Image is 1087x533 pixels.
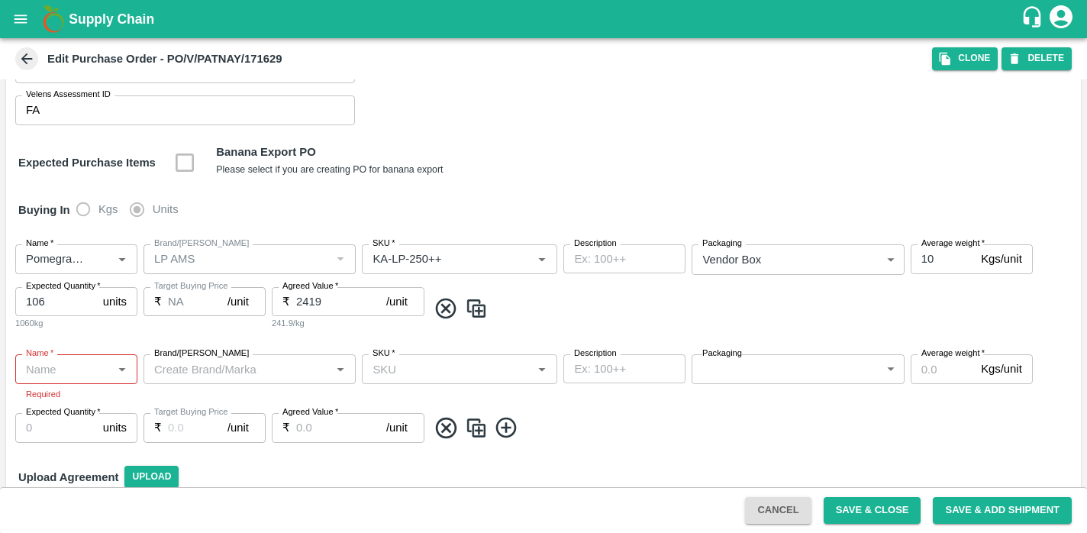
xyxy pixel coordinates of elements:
[574,347,617,360] label: Description
[282,280,338,292] label: Agreed Value
[981,250,1022,267] p: Kgs/unit
[745,497,811,524] button: Cancel
[18,157,156,169] strong: Expected Purchase Items
[921,237,985,250] label: Average weight
[154,280,228,292] label: Target Buying Price
[282,419,290,436] p: ₹
[702,251,761,268] p: Vendor Box
[216,164,443,175] small: Please select if you are creating PO for banana export
[911,354,975,383] input: 0.0
[921,347,985,360] label: Average weight
[153,201,179,218] span: Units
[98,201,118,218] span: Kgs
[227,419,249,436] p: /unit
[47,53,282,65] b: Edit Purchase Order - PO/V/PATNAY/171629
[465,415,488,441] img: CloneIcon
[154,237,249,250] label: Brand/[PERSON_NAME]
[76,194,191,225] div: buying_in
[532,249,552,269] button: Open
[26,387,127,401] p: Required
[282,406,338,418] label: Agreed Value
[15,316,137,330] div: 1060kg
[26,237,53,250] label: Name
[26,102,40,118] p: FA
[386,293,408,310] p: /unit
[112,359,132,379] button: Open
[168,287,227,316] input: 0.0
[932,47,998,69] button: Clone
[20,249,88,269] input: Name
[154,419,162,436] p: ₹
[366,249,508,269] input: SKU
[3,2,38,37] button: open drawer
[1047,3,1075,35] div: account of current user
[168,413,227,442] input: 0.0
[112,249,132,269] button: Open
[15,413,97,442] input: 0
[933,497,1072,524] button: Save & Add Shipment
[69,11,154,27] b: Supply Chain
[103,293,127,310] p: units
[373,347,395,360] label: SKU
[296,287,386,316] input: 0.0
[702,237,742,250] label: Packaging
[1021,5,1047,33] div: customer-support
[69,8,1021,30] a: Supply Chain
[15,287,97,316] input: 0
[1002,47,1072,69] button: DELETE
[824,497,921,524] button: Save & Close
[465,296,488,321] img: CloneIcon
[154,406,228,418] label: Target Buying Price
[296,413,386,442] input: 0.0
[272,316,424,330] div: 241.9/kg
[227,293,249,310] p: /unit
[532,359,552,379] button: Open
[702,347,742,360] label: Packaging
[18,471,118,483] strong: Upload Agreement
[148,249,326,269] input: Create Brand/Marka
[154,347,249,360] label: Brand/[PERSON_NAME]
[26,347,53,360] label: Name
[148,359,326,379] input: Create Brand/Marka
[12,194,76,226] h6: Buying In
[103,419,127,436] p: units
[911,244,975,273] input: 0.0
[20,359,108,379] input: Name
[26,280,101,292] label: Expected Quantity
[331,359,350,379] button: Open
[373,237,395,250] label: SKU
[216,146,315,158] b: Banana Export PO
[38,4,69,34] img: logo
[154,293,162,310] p: ₹
[366,359,527,379] input: SKU
[26,89,111,101] label: Velens Assessment ID
[124,466,179,488] span: Upload
[26,406,101,418] label: Expected Quantity
[574,237,617,250] label: Description
[386,419,408,436] p: /unit
[282,293,290,310] p: ₹
[981,360,1022,377] p: Kgs/unit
